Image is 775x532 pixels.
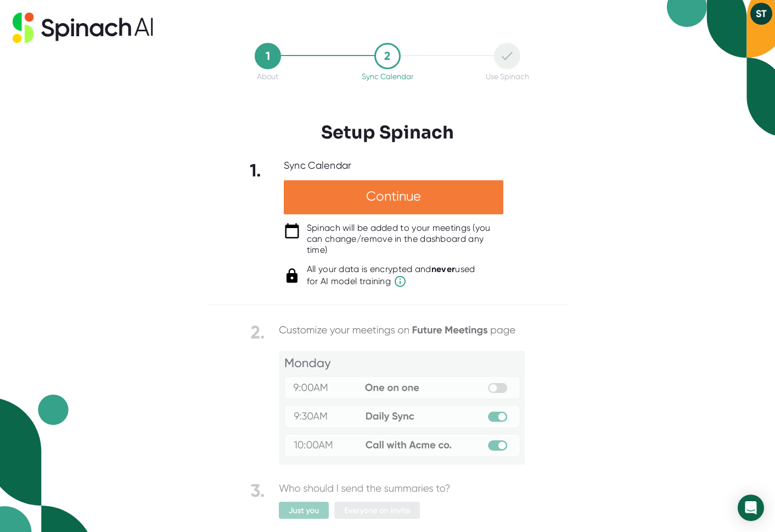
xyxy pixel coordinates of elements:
div: Open Intercom Messenger [738,495,764,521]
div: Use Spinach [486,72,529,81]
div: 1 [255,43,281,69]
div: Sync Calendar [362,72,413,81]
div: Sync Calendar [284,159,352,172]
div: All your data is encrypted and used [307,264,475,288]
div: About [257,72,278,81]
div: 2 [374,43,401,69]
div: Spinach will be added to your meetings (you can change/remove in the dashboard any time) [307,223,503,256]
span: for AI model training [307,275,475,288]
h3: Setup Spinach [321,122,454,143]
b: 1. [250,160,262,181]
b: never [431,264,456,274]
div: Continue [284,180,503,214]
button: ST [750,3,772,25]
